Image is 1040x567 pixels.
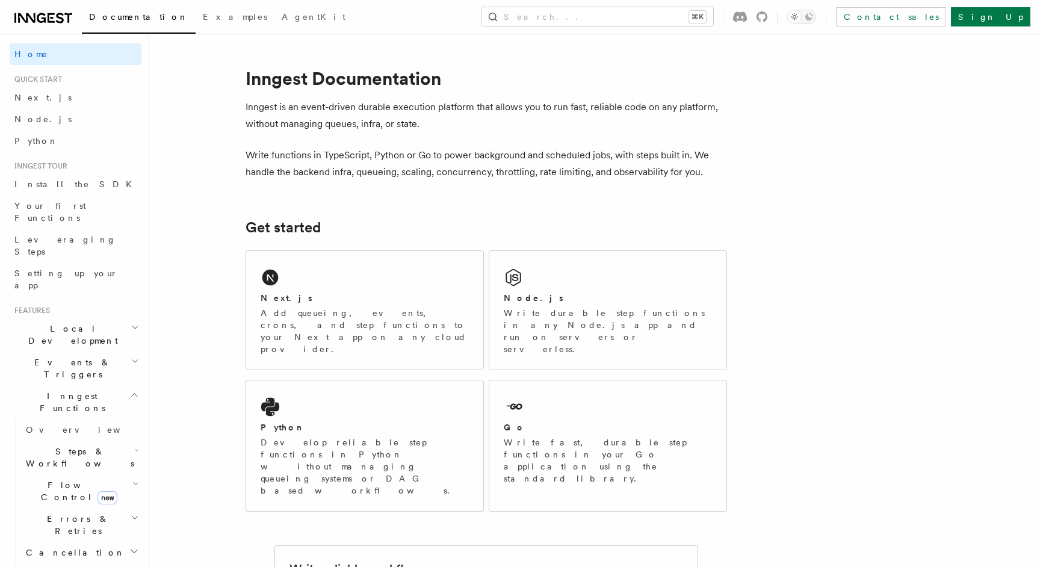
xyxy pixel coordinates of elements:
button: Search...⌘K [482,7,713,26]
span: Errors & Retries [21,513,131,537]
span: Inngest Functions [10,390,130,414]
a: Overview [21,419,141,441]
a: GoWrite fast, durable step functions in your Go application using the standard library. [489,380,727,512]
h2: Python [261,421,305,433]
span: Overview [26,425,150,435]
button: Inngest Functions [10,385,141,419]
h2: Node.js [504,292,563,304]
span: Local Development [10,323,131,347]
a: Leveraging Steps [10,229,141,262]
span: AgentKit [282,12,345,22]
span: Features [10,306,50,315]
p: Write durable step functions in any Node.js app and run on servers or serverless. [504,307,712,355]
span: new [97,491,117,504]
a: Next.jsAdd queueing, events, crons, and step functions to your Next app on any cloud provider. [246,250,484,370]
a: Next.js [10,87,141,108]
span: Flow Control [21,479,132,503]
a: Documentation [82,4,196,34]
p: Write functions in TypeScript, Python or Go to power background and scheduled jobs, with steps bu... [246,147,727,181]
button: Cancellation [21,542,141,563]
p: Inngest is an event-driven durable execution platform that allows you to run fast, reliable code ... [246,99,727,132]
a: PythonDevelop reliable step functions in Python without managing queueing systems or DAG based wo... [246,380,484,512]
span: Node.js [14,114,72,124]
span: Documentation [89,12,188,22]
p: Write fast, durable step functions in your Go application using the standard library. [504,436,712,485]
h1: Inngest Documentation [246,67,727,89]
h2: Go [504,421,525,433]
span: Home [14,48,48,60]
a: Your first Functions [10,195,141,229]
a: Setting up your app [10,262,141,296]
span: Python [14,136,58,146]
span: Examples [203,12,267,22]
p: Add queueing, events, crons, and step functions to your Next app on any cloud provider. [261,307,469,355]
span: Quick start [10,75,62,84]
span: Install the SDK [14,179,139,189]
button: Local Development [10,318,141,352]
a: AgentKit [274,4,353,33]
span: Steps & Workflows [21,445,134,469]
p: Develop reliable step functions in Python without managing queueing systems or DAG based workflows. [261,436,469,497]
kbd: ⌘K [689,11,706,23]
button: Steps & Workflows [21,441,141,474]
a: Node.js [10,108,141,130]
span: Leveraging Steps [14,235,116,256]
a: Install the SDK [10,173,141,195]
button: Toggle dark mode [787,10,816,24]
span: Setting up your app [14,268,118,290]
button: Errors & Retries [21,508,141,542]
h2: Next.js [261,292,312,304]
span: Events & Triggers [10,356,131,380]
button: Events & Triggers [10,352,141,385]
span: Cancellation [21,547,125,559]
span: Next.js [14,93,72,102]
a: Python [10,130,141,152]
a: Get started [246,219,321,236]
a: Home [10,43,141,65]
a: Examples [196,4,274,33]
a: Node.jsWrite durable step functions in any Node.js app and run on servers or serverless. [489,250,727,370]
a: Sign Up [951,7,1030,26]
span: Your first Functions [14,201,86,223]
a: Contact sales [836,7,946,26]
button: Flow Controlnew [21,474,141,508]
span: Inngest tour [10,161,67,171]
